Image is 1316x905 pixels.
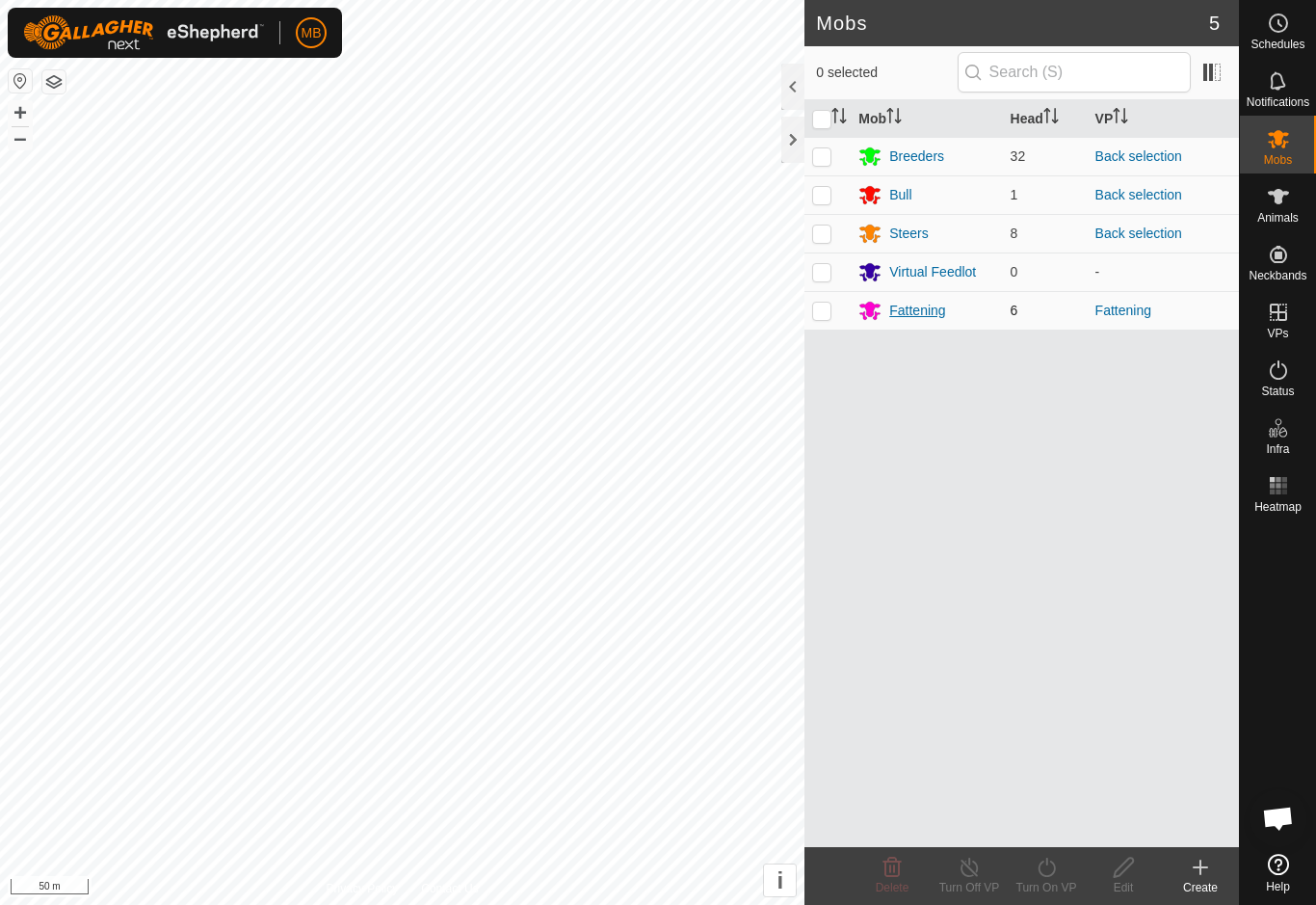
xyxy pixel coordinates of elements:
[886,111,902,126] p-sorticon: Activate to sort
[889,301,945,321] div: Fattening
[1267,328,1288,339] span: VPs
[889,262,976,282] div: Virtual Feedlot
[1250,789,1307,847] div: Open chat
[1249,270,1306,281] span: Neckbands
[9,126,32,149] button: –
[831,111,847,126] p-sorticon: Activate to sort
[302,23,322,43] span: MB
[876,881,909,894] span: Delete
[1003,100,1088,138] th: Head
[1095,303,1151,318] a: Fattening
[889,146,944,167] div: Breeders
[1257,212,1299,224] span: Animals
[327,880,399,897] a: Privacy Policy
[1011,187,1018,202] span: 1
[1209,9,1220,38] span: 5
[1095,226,1182,241] a: Back selection
[816,63,957,83] span: 0 selected
[1011,303,1018,318] span: 6
[1240,846,1316,900] a: Help
[931,879,1008,896] div: Turn Off VP
[958,52,1191,93] input: Search (S)
[889,185,911,205] div: Bull
[776,867,783,893] span: i
[1043,111,1059,126] p-sorticon: Activate to sort
[1008,879,1085,896] div: Turn On VP
[889,224,928,244] div: Steers
[1011,148,1026,164] span: 32
[1088,253,1239,291] td: -
[9,69,32,93] button: Reset Map
[421,880,478,897] a: Contact Us
[23,15,264,50] img: Gallagher Logo
[1266,443,1289,455] span: Infra
[1095,187,1182,202] a: Back selection
[764,865,796,896] button: i
[1113,111,1128,126] p-sorticon: Activate to sort
[9,101,32,124] button: +
[1254,501,1302,513] span: Heatmap
[816,12,1209,35] h2: Mobs
[1250,39,1304,50] span: Schedules
[1261,386,1294,397] span: Status
[1011,264,1018,279] span: 0
[1011,226,1018,241] span: 8
[1162,879,1239,896] div: Create
[1088,100,1239,138] th: VP
[1247,96,1309,108] span: Notifications
[851,100,1002,138] th: Mob
[1085,879,1162,896] div: Edit
[1266,881,1290,892] span: Help
[1264,154,1292,166] span: Mobs
[1095,148,1182,164] a: Back selection
[42,70,66,93] button: Map Layers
